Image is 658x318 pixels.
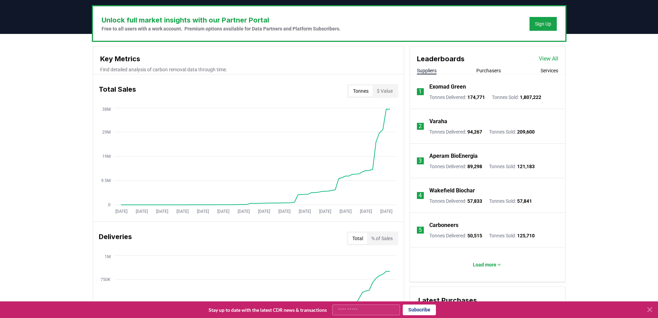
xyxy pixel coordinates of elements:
[429,152,478,160] a: Aperam BioEnergia
[429,163,482,170] p: Tonnes Delivered :
[419,191,422,200] p: 4
[99,231,132,245] h3: Deliveries
[467,233,482,238] span: 50,515
[349,85,373,97] button: Tonnes
[539,55,558,63] a: View All
[102,107,111,112] tspan: 38M
[176,209,188,214] tspan: [DATE]
[517,198,532,204] span: 57,841
[101,178,111,183] tspan: 9.5M
[418,295,557,306] h3: Latest Purchases
[467,198,482,204] span: 57,833
[102,154,111,159] tspan: 19M
[278,209,290,214] tspan: [DATE]
[429,187,475,195] a: Wakefield Biochar
[102,15,341,25] h3: Unlock full market insights with our Partner Portal
[489,198,532,205] p: Tonnes Sold :
[197,209,209,214] tspan: [DATE]
[115,209,127,214] tspan: [DATE]
[517,233,535,238] span: 125,710
[429,94,485,101] p: Tonnes Delivered :
[429,221,458,229] a: Carboneers
[360,209,372,214] tspan: [DATE]
[217,209,229,214] tspan: [DATE]
[467,129,482,135] span: 94,267
[135,209,147,214] tspan: [DATE]
[473,261,496,268] p: Load more
[319,209,331,214] tspan: [DATE]
[517,164,535,169] span: 121,183
[492,94,541,101] p: Tonnes Sold :
[102,130,111,135] tspan: 29M
[339,209,351,214] tspan: [DATE]
[530,17,557,31] button: Sign Up
[417,67,437,74] button: Suppliers
[102,25,341,32] p: Free to all users with a work account. Premium options available for Data Partners and Platform S...
[429,232,482,239] p: Tonnes Delivered :
[429,198,482,205] p: Tonnes Delivered :
[419,88,422,96] p: 1
[237,209,249,214] tspan: [DATE]
[100,54,397,64] h3: Key Metrics
[429,83,466,91] a: Exomad Green
[489,128,535,135] p: Tonnes Sold :
[108,202,111,207] tspan: 0
[429,128,482,135] p: Tonnes Delivered :
[467,94,485,100] span: 174,771
[417,54,465,64] h3: Leaderboards
[99,84,136,98] h3: Total Sales
[419,226,422,234] p: 5
[419,122,422,130] p: 2
[476,67,501,74] button: Purchasers
[489,163,535,170] p: Tonnes Sold :
[156,209,168,214] tspan: [DATE]
[489,232,535,239] p: Tonnes Sold :
[100,66,397,73] p: Find detailed analysis of carbon removal data through time.
[380,209,392,214] tspan: [DATE]
[105,254,111,259] tspan: 1M
[535,20,551,27] a: Sign Up
[517,129,535,135] span: 209,600
[429,117,447,126] a: Varaha
[258,209,270,214] tspan: [DATE]
[373,85,397,97] button: $ Value
[298,209,311,214] tspan: [DATE]
[419,157,422,165] p: 3
[367,233,397,244] button: % of Sales
[467,164,482,169] span: 89,298
[541,67,558,74] button: Services
[520,94,541,100] span: 1,807,222
[348,233,367,244] button: Total
[467,258,507,272] button: Load more
[101,277,111,282] tspan: 750K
